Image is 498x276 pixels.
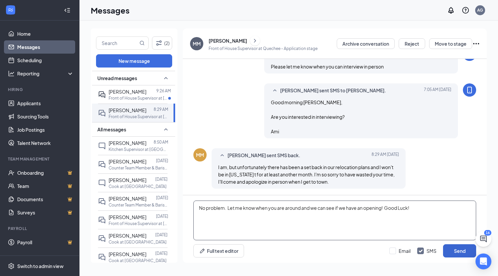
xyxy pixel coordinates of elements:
[98,161,106,168] svg: DoubleChat
[98,216,106,224] svg: DoubleChat
[156,195,168,201] p: [DATE]
[109,251,146,257] span: [PERSON_NAME]
[109,147,168,152] p: Kitchen Supervisor at [GEOGRAPHIC_DATA]
[475,253,491,269] div: Open Intercom Messenger
[98,109,106,117] svg: DoubleChat
[477,7,483,13] div: AG
[17,236,74,249] a: PayrollCrown
[109,140,146,146] span: [PERSON_NAME]
[162,74,170,82] svg: SmallChevronUp
[479,235,487,243] svg: ChatActive
[8,156,73,162] div: Team Management
[154,139,168,145] p: 8:50 AM
[199,248,206,254] svg: Pen
[472,40,480,48] svg: Ellipses
[156,158,168,163] p: [DATE]
[109,114,168,119] p: Front of House Supervisor at [GEOGRAPHIC_DATA]
[484,230,491,236] div: 16
[109,165,168,171] p: Counter Team Member & Barista at [GEOGRAPHIC_DATA]
[64,7,71,14] svg: Collapse
[97,75,137,81] span: Unread messages
[156,213,168,219] p: [DATE]
[193,201,476,240] textarea: No problem. Let me know when you are around and we can see if we have an opening! Good Luck!
[271,87,279,95] svg: SmallChevronUp
[17,136,74,150] a: Talent Network
[109,159,146,164] span: [PERSON_NAME]
[17,179,74,193] a: TeamCrown
[98,179,106,187] svg: ChatInactive
[98,91,106,99] svg: ActiveDoubleChat
[475,231,491,247] button: ChatActive
[91,5,129,16] h1: Messages
[193,40,201,47] div: MM
[196,152,204,158] div: MM
[98,198,106,206] svg: DoubleChat
[7,7,14,13] svg: WorkstreamLogo
[96,37,138,49] input: Search
[17,123,74,136] a: Job Postings
[155,176,168,182] p: [DATE]
[109,177,146,183] span: [PERSON_NAME]
[109,89,146,95] span: [PERSON_NAME]
[98,235,106,243] svg: DoubleChat
[8,70,15,77] svg: Analysis
[109,214,146,220] span: [PERSON_NAME]
[271,64,384,69] span: Please let me know when you can interview in person
[139,40,145,46] svg: MagnifyingGlass
[443,244,476,257] button: Send
[109,95,168,101] p: Front of House Supervisor at [GEOGRAPHIC_DATA]
[337,38,395,49] button: Archive conversation
[429,38,472,49] button: Move to stage
[109,233,146,239] span: [PERSON_NAME]
[17,70,74,77] div: Reporting
[17,40,74,54] a: Messages
[218,164,395,185] span: I am, but unfortunately there has been a set back in our relocation plans and I won't be in [US_S...
[280,87,386,95] span: [PERSON_NAME] sent SMS to [PERSON_NAME].
[97,126,126,133] span: All messages
[98,142,106,150] svg: ChatInactive
[250,36,260,46] button: ChevronRight
[209,46,318,51] p: Front of House Supervisor at Quechee - Application stage
[372,152,399,160] span: [DATE] 8:29 AM
[227,152,300,160] span: [PERSON_NAME] sent SMS back.
[98,253,106,261] svg: DoubleChat
[17,263,64,269] div: Switch to admin view
[154,107,168,112] p: 8:29 AM
[17,110,74,123] a: Sourcing Tools
[17,206,74,219] a: SurveysCrown
[218,152,226,160] svg: SmallChevronUp
[152,36,172,50] button: Filter (2)
[399,38,425,49] button: Reject
[8,263,15,269] svg: Settings
[466,86,473,94] svg: MobileSms
[109,221,168,226] p: Front of House Supervisor at [GEOGRAPHIC_DATA]
[156,88,171,94] p: 9:26 AM
[8,226,73,231] div: Payroll
[17,166,74,179] a: OnboardingCrown
[17,193,74,206] a: DocumentsCrown
[109,196,146,202] span: [PERSON_NAME]
[155,251,168,256] p: [DATE]
[424,87,451,95] span: [DATE] 7:05 AM
[109,202,168,208] p: Counter Team Member & Barista at [GEOGRAPHIC_DATA]
[209,37,247,44] div: [PERSON_NAME]
[17,27,74,40] a: Home
[447,6,455,14] svg: Notifications
[155,39,163,47] svg: Filter
[193,244,244,257] button: Full text editorPen
[109,107,146,113] span: [PERSON_NAME]
[155,232,168,238] p: [DATE]
[8,87,73,92] div: Hiring
[109,258,167,263] p: Cook at [GEOGRAPHIC_DATA]
[17,97,74,110] a: Applicants
[17,54,74,67] a: Scheduling
[109,184,167,189] p: Cook at [GEOGRAPHIC_DATA]
[109,239,167,245] p: Cook at [GEOGRAPHIC_DATA]
[96,54,172,68] button: New message
[462,6,470,14] svg: QuestionInfo
[252,37,258,45] svg: ChevronRight
[271,99,345,134] span: Good morning [PERSON_NAME], Are you interested in interviewing? Ami
[162,125,170,133] svg: SmallChevronUp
